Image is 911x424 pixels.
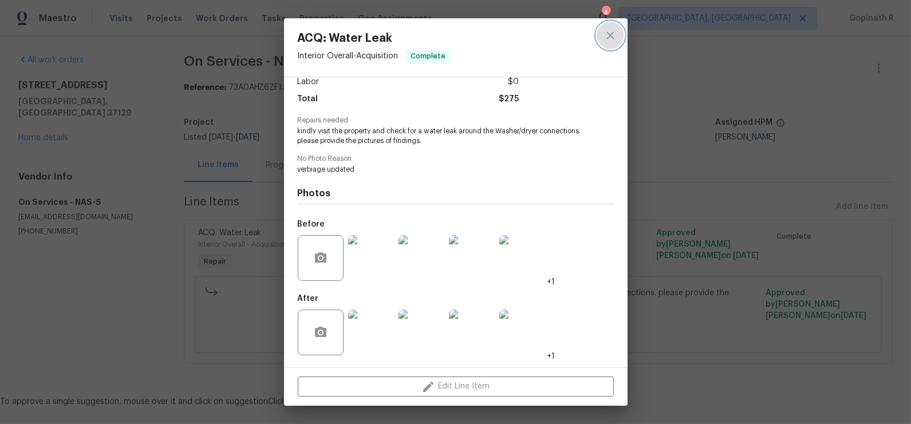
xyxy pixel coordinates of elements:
[298,52,399,60] span: Interior Overall - Acquisition
[602,7,610,18] div: 4
[508,74,519,90] span: $0
[298,91,318,108] span: Total
[499,91,519,108] span: $275
[597,22,624,49] button: close
[298,74,320,90] span: Labor
[547,351,555,362] span: +1
[298,155,614,163] span: No Photo Reason
[298,165,582,175] span: verbiage updated
[298,295,319,303] h5: After
[407,50,451,62] span: Complete
[298,126,582,146] span: kindly visit the property and check for a water leak around the Washer/dryer connections. please ...
[298,32,452,45] span: ACQ: Water Leak
[298,188,614,199] h4: Photos
[298,220,325,228] h5: Before
[547,276,555,288] span: +1
[298,117,614,124] span: Repairs needed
